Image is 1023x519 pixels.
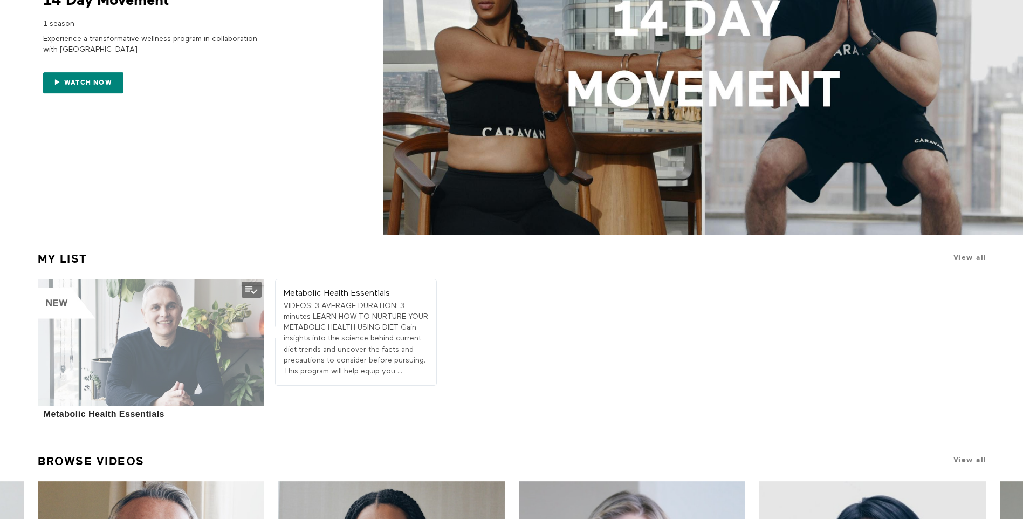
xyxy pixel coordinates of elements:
[38,450,145,473] a: Browse Videos
[953,254,987,262] a: View all
[38,279,264,421] a: Metabolic Health EssentialsMetabolic Health Essentials
[284,301,428,377] div: VIDEOS: 3 AVERAGE DURATION: 3 minutes LEARN HOW TO NURTURE YOUR METABOLIC HEALTH USING DIET Gain ...
[38,248,87,270] a: My list
[284,289,390,298] strong: Metabolic Health Essentials
[44,409,164,419] div: Metabolic Health Essentials
[242,282,262,298] button: Remove from my list
[953,456,987,464] a: View all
